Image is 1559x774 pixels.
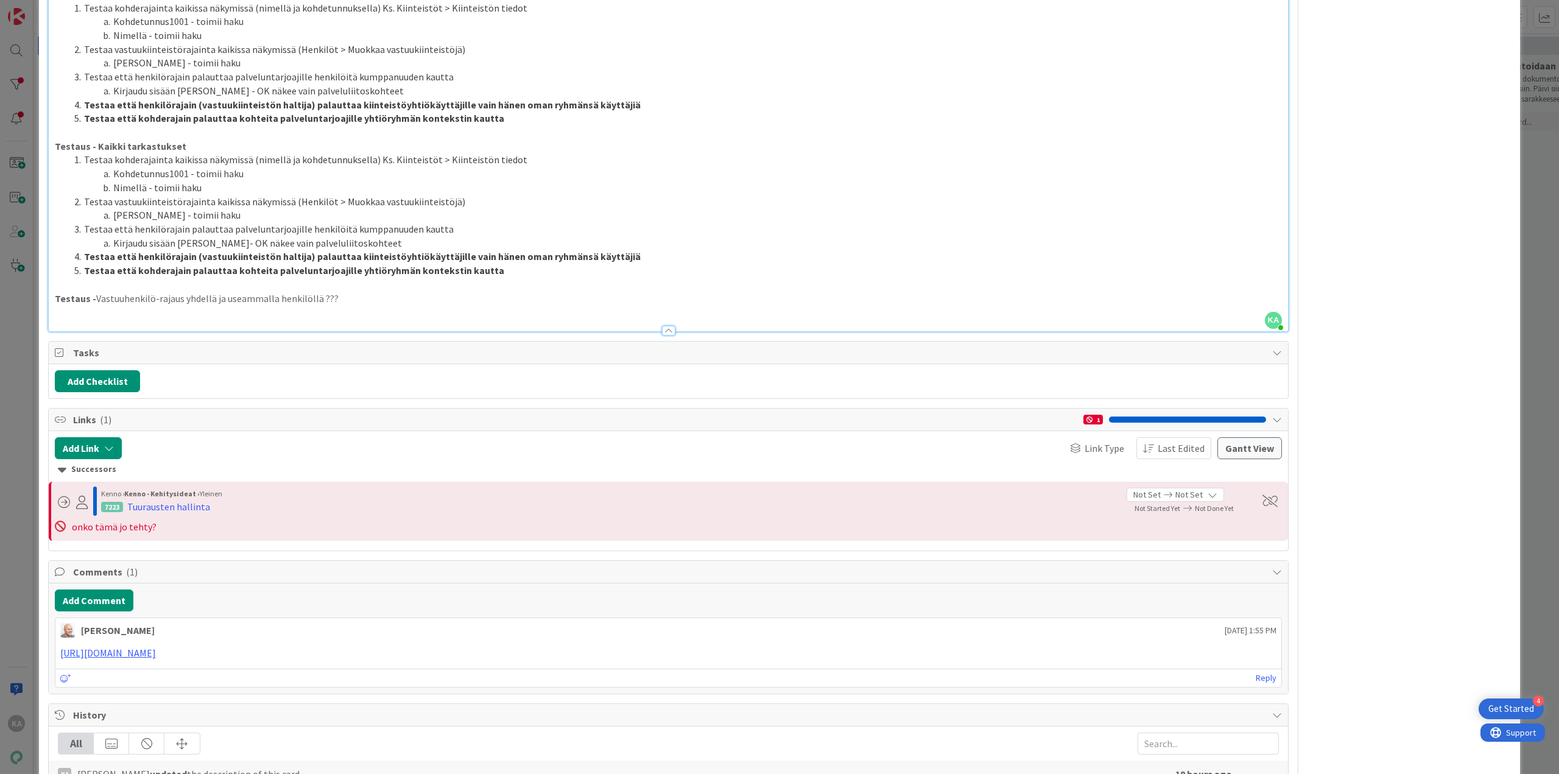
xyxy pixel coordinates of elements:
[127,499,210,514] div: Tuurausten hallinta
[73,708,1266,722] span: History
[124,489,200,498] b: Kenno - Kehitysideat ›
[84,99,641,111] strong: Testaa että henkilörajain (vastuukiinteistön haltija) palauttaa kiinteistöyhtiökäyttäjille vain h...
[69,15,1282,29] li: Kohdetunnus
[1175,488,1203,501] span: Not Set
[60,647,156,659] a: [URL][DOMAIN_NAME]
[1158,441,1205,456] span: Last Edited
[1083,415,1103,424] div: 1
[101,489,124,498] span: Kenno ›
[84,264,504,276] strong: Testaa että kohderajain palauttaa kohteita palveluntarjoajille yhtiöryhmän kontekstin kautta
[169,15,244,27] span: 1001 - toimii haku
[84,250,641,262] strong: Testaa että henkilörajain (vastuukiinteistön haltija) palauttaa kiinteistöyhtiökäyttäjille vain h...
[73,345,1266,360] span: Tasks
[1135,504,1180,513] span: Not Started Yet
[69,153,1282,167] li: Testaa kohderajainta kaikissa näkymissä (nimellä ja kohdetunnuksella) Ks. Kiinteistöt > Kiinteist...
[26,2,55,16] span: Support
[1479,698,1544,719] div: Open Get Started checklist, remaining modules: 4
[69,70,1282,84] li: Testaa että henkilörajain palauttaa palveluntarjoajille henkilöitä kumppanuuden kautta
[55,589,133,611] button: Add Comment
[69,1,1282,15] li: Testaa kohderajainta kaikissa näkymissä (nimellä ja kohdetunnuksella) Ks. Kiinteistöt > Kiinteist...
[126,566,138,578] span: ( 1 )
[1136,437,1211,459] button: Last Edited
[69,167,1282,181] li: Kohdetunnus
[69,181,1282,195] li: Nimellä - toimii haku
[58,733,94,754] div: All
[58,463,1279,476] div: Successors
[69,222,1282,236] li: Testaa että henkilörajain palauttaa palveluntarjoajille henkilöitä kumppanuuden kautta
[73,412,1077,427] span: Links
[69,43,1282,57] li: Testaa vastuukiinteistörajainta kaikissa näkymissä (Henkilöt > Muokkaa vastuukiinteistöjä)
[200,489,222,498] span: Yleinen
[72,521,157,533] span: onko tämä jo tehty?
[1133,488,1161,501] span: Not Set
[55,370,140,392] button: Add Checklist
[55,140,186,152] strong: Testaus - Kaikki tarkastukset
[1533,695,1544,706] div: 4
[1225,624,1276,637] span: [DATE] 1:55 PM
[69,236,1282,250] li: Kirjaudu sisään [PERSON_NAME]- OK näkee vain palveluliitoskohteet
[69,29,1282,43] li: Nimellä - toimii haku
[1265,312,1282,329] span: KA
[101,502,123,512] div: 7223
[1085,441,1124,456] span: Link Type
[84,112,504,124] strong: Testaa että kohderajain palauttaa kohteita palveluntarjoajille yhtiöryhmän kontekstin kautta
[1138,733,1279,755] input: Search...
[69,56,1282,70] li: [PERSON_NAME] - toimii haku
[169,167,244,180] span: 1001 - toimii haku
[100,413,111,426] span: ( 1 )
[60,623,75,638] img: NG
[1217,437,1282,459] button: Gantt View
[55,292,96,304] strong: Testaus -
[1195,504,1234,513] span: Not Done Yet
[55,437,122,459] button: Add Link
[69,84,1282,98] li: Kirjaudu sisään [PERSON_NAME] - OK näkee vain palveluliitoskohteet
[1256,670,1276,686] a: Reply
[81,623,155,638] div: [PERSON_NAME]
[69,195,1282,209] li: Testaa vastuukiinteistörajainta kaikissa näkymissä (Henkilöt > Muokkaa vastuukiinteistöjä)
[69,208,1282,222] li: [PERSON_NAME] - toimii haku
[55,292,1282,306] p: Vastuuhenkilö-rajaus yhdellä ja useammalla henkilöllä ???
[1488,703,1534,715] div: Get Started
[73,565,1266,579] span: Comments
